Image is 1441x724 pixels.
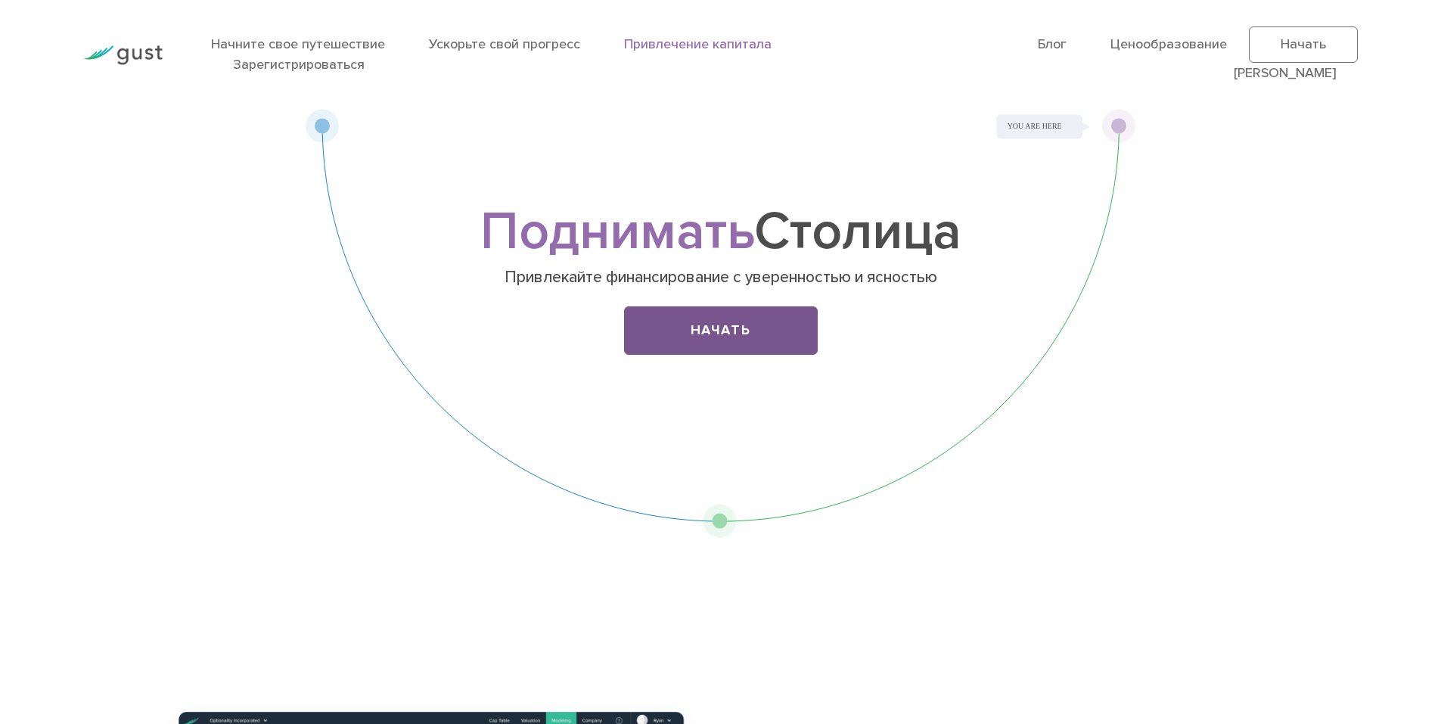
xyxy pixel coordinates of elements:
a: Начать [1249,26,1358,63]
img: Логотип Gust [83,45,163,64]
a: [PERSON_NAME] [1234,65,1336,81]
p: Привлекайте финансирование с уверенностью и ясностью [427,267,1014,288]
h1: Столица [422,208,1020,256]
a: Зарегистрироваться [233,57,365,73]
a: Ускорьте свой прогресс [429,36,580,52]
a: Ценообразование [1110,36,1227,52]
a: Блог [1038,36,1067,52]
a: Начать [624,306,818,355]
a: Начните свое путешествие [211,36,385,52]
a: Привлечение капитала [624,36,772,52]
span: Поднимать [480,200,754,263]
